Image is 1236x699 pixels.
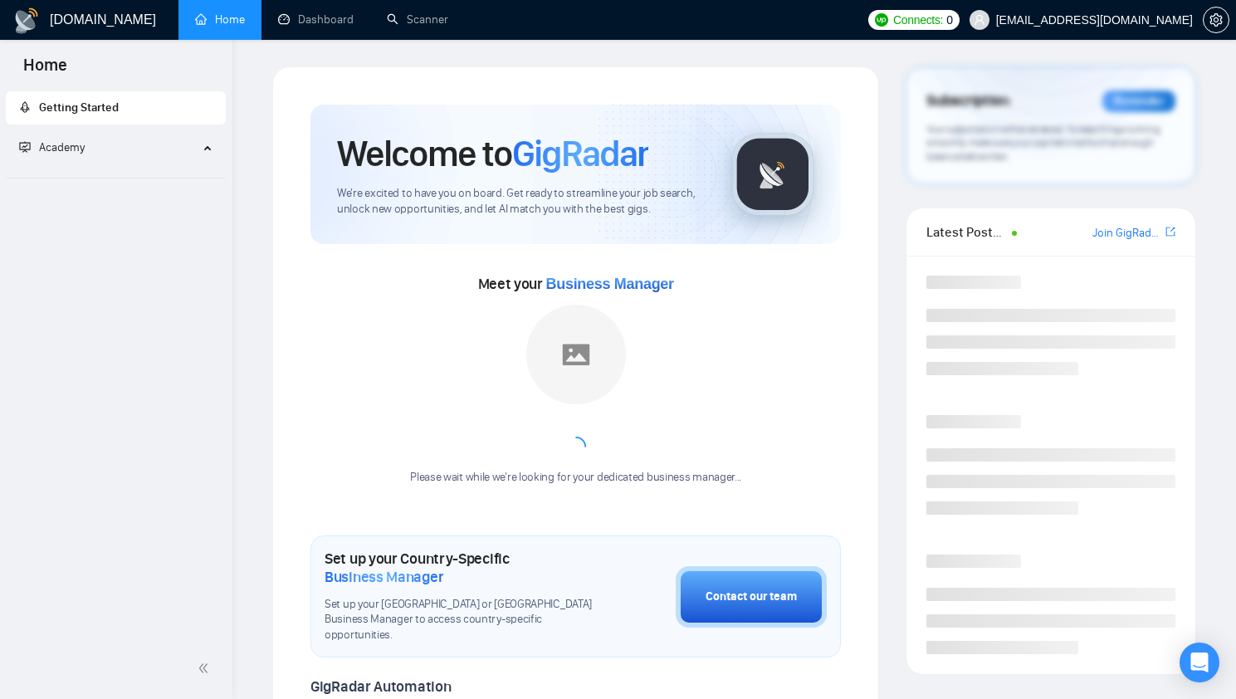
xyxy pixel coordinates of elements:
[198,660,214,677] span: double-left
[1203,7,1229,33] button: setting
[337,186,705,218] span: We're excited to have you on board. Get ready to streamline your job search, unlock new opportuni...
[325,597,593,644] span: Set up your [GEOGRAPHIC_DATA] or [GEOGRAPHIC_DATA] Business Manager to access country-specific op...
[195,12,245,27] a: homeHome
[325,568,443,586] span: Business Manager
[926,87,1009,115] span: Subscription
[526,305,626,404] img: placeholder.png
[1180,643,1219,682] div: Open Intercom Messenger
[546,276,674,292] span: Business Manager
[566,437,586,457] span: loading
[39,140,85,154] span: Academy
[19,141,31,153] span: fund-projection-screen
[1165,224,1175,240] a: export
[10,53,81,88] span: Home
[1203,13,1229,27] a: setting
[875,13,888,27] img: upwork-logo.png
[278,12,354,27] a: dashboardDashboard
[706,588,797,606] div: Contact our team
[893,11,943,29] span: Connects:
[974,14,985,26] span: user
[400,470,751,486] div: Please wait while we're looking for your dedicated business manager...
[731,133,814,216] img: gigradar-logo.png
[6,171,226,182] li: Academy Homepage
[39,100,119,115] span: Getting Started
[310,677,451,696] span: GigRadar Automation
[1092,224,1162,242] a: Join GigRadar Slack Community
[512,131,648,176] span: GigRadar
[19,140,85,154] span: Academy
[6,91,226,125] li: Getting Started
[13,7,40,34] img: logo
[676,566,827,628] button: Contact our team
[387,12,448,27] a: searchScanner
[1165,225,1175,238] span: export
[1102,90,1175,112] div: Reminder
[325,550,593,586] h1: Set up your Country-Specific
[478,275,674,293] span: Meet your
[946,11,953,29] span: 0
[19,101,31,113] span: rocket
[337,131,648,176] h1: Welcome to
[926,222,1007,242] span: Latest Posts from the GigRadar Community
[1204,13,1229,27] span: setting
[926,123,1160,163] span: Your subscription will be renewed. To keep things running smoothly, make sure your payment method...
